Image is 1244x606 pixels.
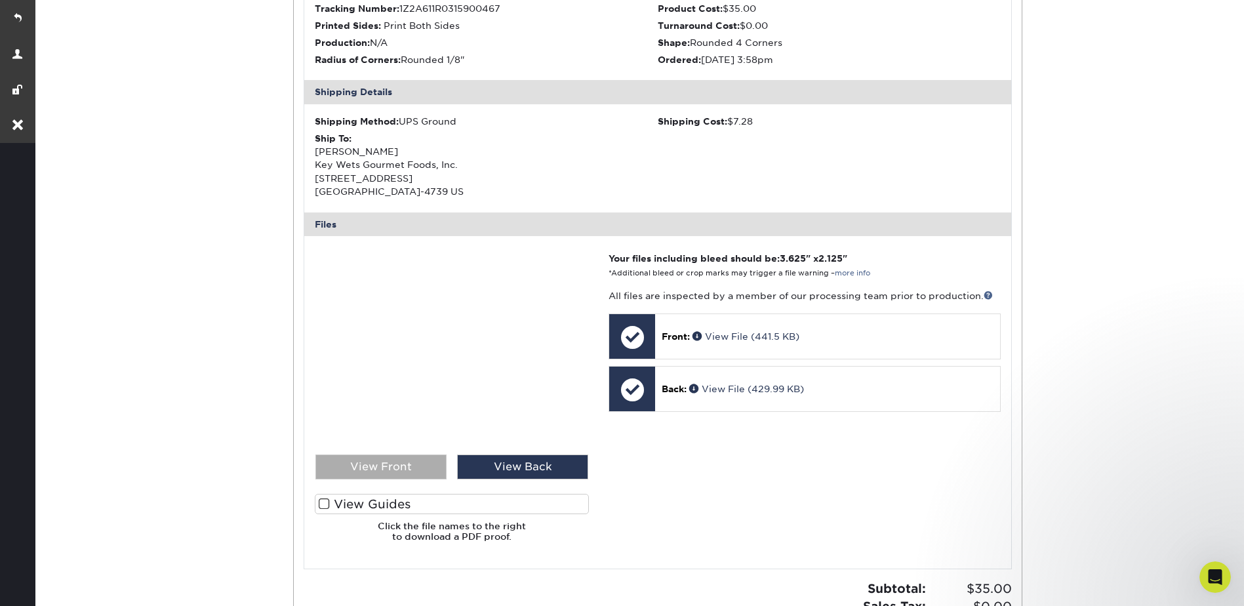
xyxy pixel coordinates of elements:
span: Front: [662,331,690,342]
iframe: Google Customer Reviews [3,566,111,601]
iframe: Intercom live chat [1199,561,1231,593]
strong: Radius of Corners: [315,54,401,65]
strong: Printed Sides: [315,20,381,31]
div: View Back [457,455,588,479]
div: [PERSON_NAME] Key Wets Gourmet Foods, Inc. [STREET_ADDRESS] [GEOGRAPHIC_DATA]-4739 US [315,132,658,199]
li: $0.00 [658,19,1001,32]
strong: Product Cost: [658,3,723,14]
strong: Your files including bleed should be: " x " [609,253,847,264]
h6: Click the file names to the right to download a PDF proof. [315,521,589,553]
a: more info [835,269,870,277]
div: UPS Ground [315,115,658,128]
span: $35.00 [930,580,1012,598]
strong: Turnaround Cost: [658,20,740,31]
strong: Ship To: [315,133,351,144]
li: Rounded 1/8" [315,53,658,66]
span: 3.625 [780,253,806,264]
label: View Guides [315,494,589,514]
li: $35.00 [658,2,1001,15]
strong: Production: [315,37,370,48]
span: Print Both Sides [384,20,460,31]
strong: Shipping Cost: [658,116,727,127]
strong: Tracking Number: [315,3,399,14]
div: Shipping Details [304,80,1011,104]
p: All files are inspected by a member of our processing team prior to production. [609,289,1000,302]
strong: Subtotal: [868,581,926,596]
div: Back [315,413,589,441]
div: Files [304,212,1011,236]
strong: Shipping Method: [315,116,399,127]
span: 2.125 [818,253,843,264]
span: 1Z2A611R0315900467 [399,3,500,14]
strong: Ordered: [658,54,701,65]
small: *Additional bleed or crop marks may trigger a file warning – [609,269,870,277]
li: [DATE] 3:58pm [658,53,1001,66]
div: $7.28 [658,115,1001,128]
span: Back: [662,384,687,394]
strong: Shape: [658,37,690,48]
li: N/A [315,36,658,49]
a: View File (441.5 KB) [692,331,799,342]
li: Rounded 4 Corners [658,36,1001,49]
div: View Front [315,455,447,479]
a: View File (429.99 KB) [689,384,804,394]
